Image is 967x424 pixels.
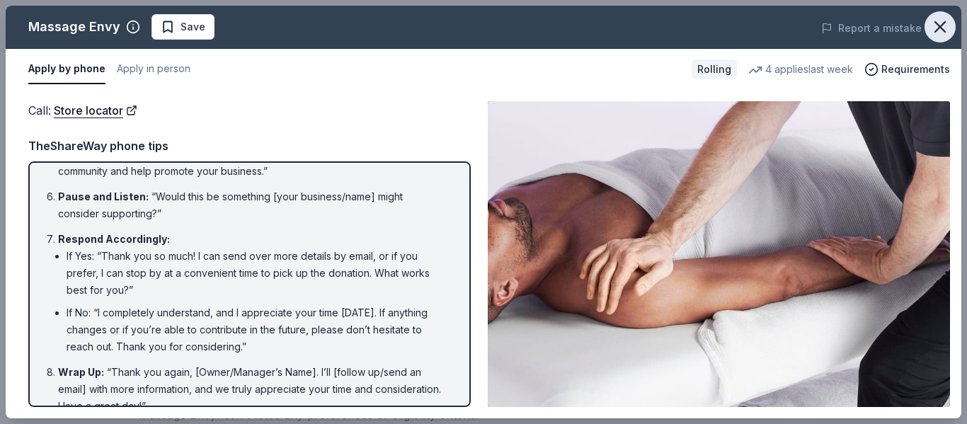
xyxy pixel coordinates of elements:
[692,59,737,79] div: Rolling
[28,101,471,120] div: Call :
[58,364,450,415] li: “Thank you again, [Owner/Manager’s Name]. I’ll [follow up/send an email] with more information, a...
[28,137,471,155] div: TheShareWay phone tips
[821,20,922,37] button: Report a mistake
[181,18,205,35] span: Save
[58,188,450,222] li: “Would this be something [your business/name] might consider supporting?”
[864,61,950,78] button: Requirements
[28,16,120,38] div: Massage Envy
[67,248,450,299] li: If Yes: “Thank you so much! I can send over more details by email, or if you prefer, I can stop b...
[54,101,137,120] a: Store locator
[748,61,853,78] div: 4 applies last week
[67,304,450,355] li: If No: “I completely understand, and I appreciate your time [DATE]. If anything changes or if you...
[28,55,105,84] button: Apply by phone
[58,233,170,245] span: Respond Accordingly :
[117,55,190,84] button: Apply in person
[151,14,214,40] button: Save
[58,190,149,202] span: Pause and Listen :
[58,366,104,378] span: Wrap Up :
[881,61,950,78] span: Requirements
[488,101,950,407] img: Image for Massage Envy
